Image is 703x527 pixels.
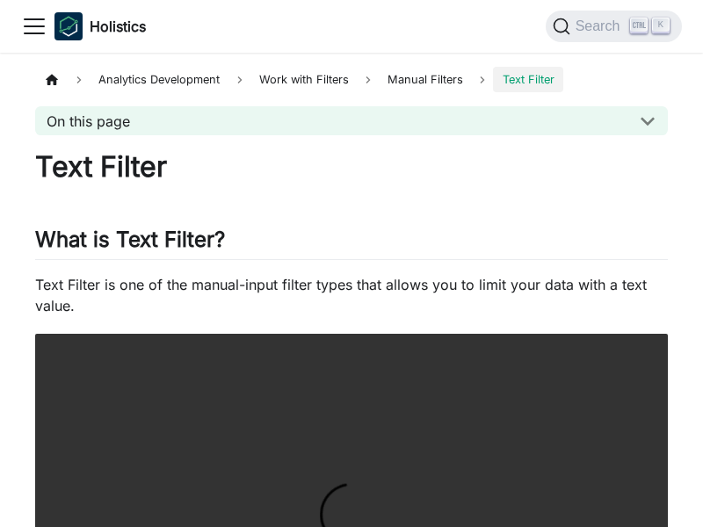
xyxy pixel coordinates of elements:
button: Toggle navigation bar [21,13,47,40]
nav: Breadcrumbs [35,67,668,92]
kbd: K [652,18,670,33]
span: Work with Filters [250,67,358,92]
span: Analytics Development [90,67,228,92]
span: Search [570,18,631,34]
span: Text Filter [493,67,562,92]
b: Holistics [90,16,146,37]
p: Text Filter is one of the manual-input filter types that allows you to limit your data with a tex... [35,274,668,316]
button: Search (Ctrl+K) [546,11,682,42]
a: HolisticsHolistics [54,12,146,40]
a: Home page [35,67,69,92]
button: On this page [35,106,668,135]
h2: What is Text Filter? [35,227,668,260]
img: Holistics [54,12,83,40]
span: Manual Filters [379,67,472,92]
h1: Text Filter [35,149,668,184]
